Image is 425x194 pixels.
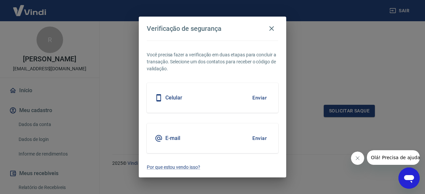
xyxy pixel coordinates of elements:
[165,135,180,142] h5: E-mail
[147,164,278,171] a: Por que estou vendo isso?
[4,5,56,10] span: Olá! Precisa de ajuda?
[367,150,420,165] iframe: Message from company
[249,91,270,105] button: Enviar
[147,51,278,72] p: Você precisa fazer a verificação em duas etapas para concluir a transação. Selecione um dos conta...
[147,25,221,32] h4: Verificação de segurança
[351,152,364,165] iframe: Close message
[165,95,182,101] h5: Celular
[249,131,270,145] button: Enviar
[398,167,420,189] iframe: Button to launch messaging window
